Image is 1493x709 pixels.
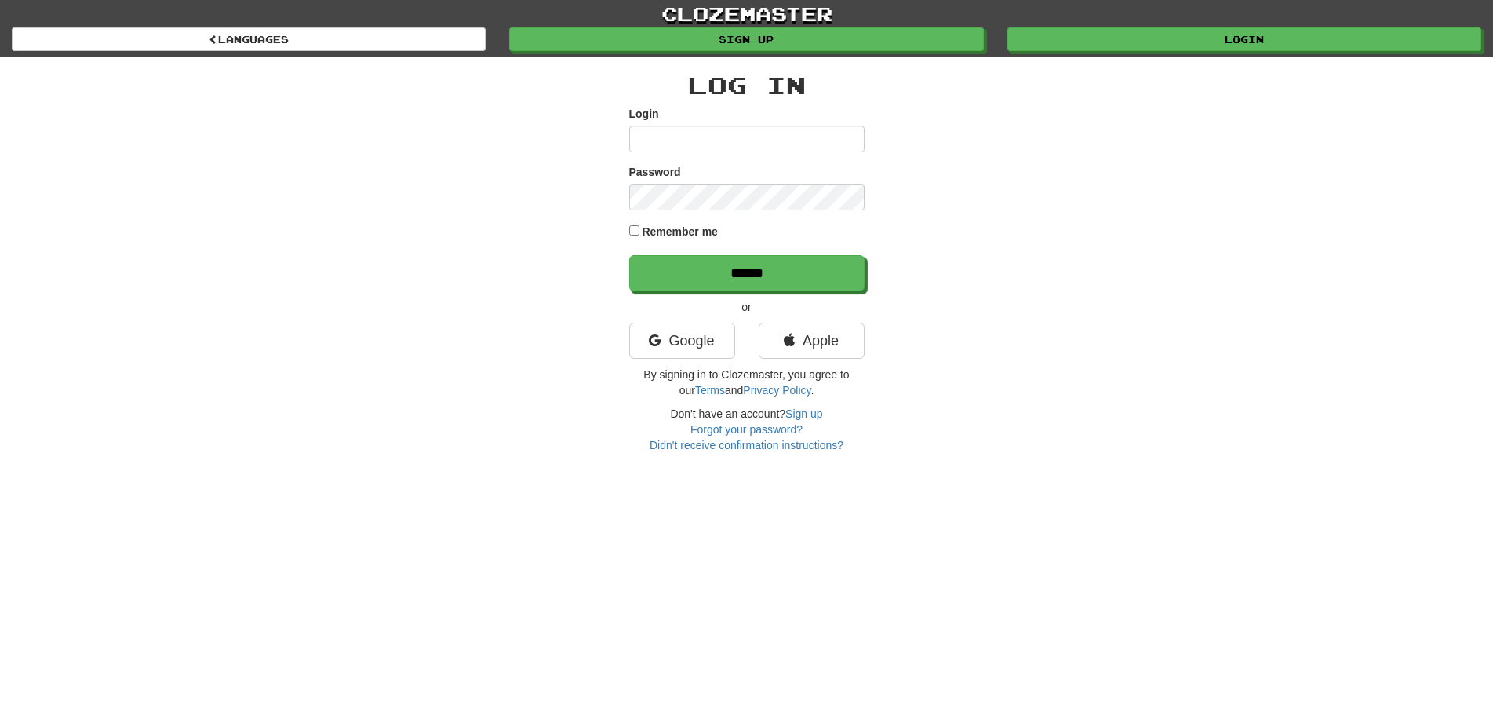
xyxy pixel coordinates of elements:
a: Login [1007,27,1481,51]
p: or [629,299,865,315]
label: Login [629,106,659,122]
a: Sign up [509,27,983,51]
p: By signing in to Clozemaster, you agree to our and . [629,367,865,398]
a: Terms [695,384,725,397]
a: Languages [12,27,486,51]
a: Didn't receive confirmation instructions? [650,439,843,451]
a: Sign up [785,407,822,420]
label: Remember me [642,224,718,239]
a: Google [629,323,735,359]
label: Password [629,164,681,180]
a: Forgot your password? [690,423,803,436]
a: Apple [759,323,865,359]
a: Privacy Policy [743,384,810,397]
div: Don't have an account? [629,406,865,453]
h2: Log In [629,72,865,98]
